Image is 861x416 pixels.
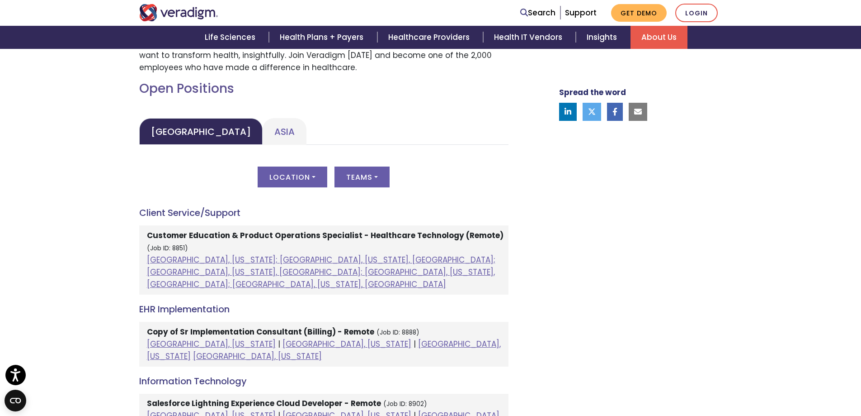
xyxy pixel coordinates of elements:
a: About Us [630,26,687,49]
small: (Job ID: 8902) [383,400,427,408]
span: | [414,339,416,349]
a: [GEOGRAPHIC_DATA], [US_STATE]; [GEOGRAPHIC_DATA], [US_STATE], [GEOGRAPHIC_DATA]; [GEOGRAPHIC_DATA... [147,254,495,290]
a: Health Plans + Payers [269,26,377,49]
h4: Client Service/Support [139,207,508,218]
a: Get Demo [611,4,667,22]
a: Login [675,4,718,22]
a: Life Sciences [194,26,269,49]
a: [GEOGRAPHIC_DATA], [US_STATE] [147,339,276,349]
a: Asia [263,118,306,145]
a: [GEOGRAPHIC_DATA], [US_STATE] [193,351,322,362]
small: (Job ID: 8851) [147,244,188,253]
a: [GEOGRAPHIC_DATA], [US_STATE] [147,339,501,362]
button: Teams [334,167,390,187]
h4: Information Technology [139,376,508,387]
small: (Job ID: 8888) [376,328,419,337]
img: Veradigm logo [139,4,218,21]
h4: EHR Implementation [139,304,508,315]
a: [GEOGRAPHIC_DATA] [139,118,263,145]
strong: Salesforce Lightning Experience Cloud Developer - Remote [147,398,381,409]
a: [GEOGRAPHIC_DATA], [US_STATE] [282,339,411,349]
h2: Open Positions [139,81,508,96]
a: Healthcare Providers [377,26,483,49]
strong: Customer Education & Product Operations Specialist - Healthcare Technology (Remote) [147,230,503,241]
a: Insights [576,26,630,49]
button: Location [258,167,327,187]
a: Support [565,7,597,18]
a: Search [520,7,555,19]
strong: Spread the word [559,87,626,98]
button: Open CMP widget [5,390,26,411]
a: Health IT Vendors [483,26,576,49]
strong: Copy of Sr Implementation Consultant (Billing) - Remote [147,326,374,337]
span: | [278,339,280,349]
